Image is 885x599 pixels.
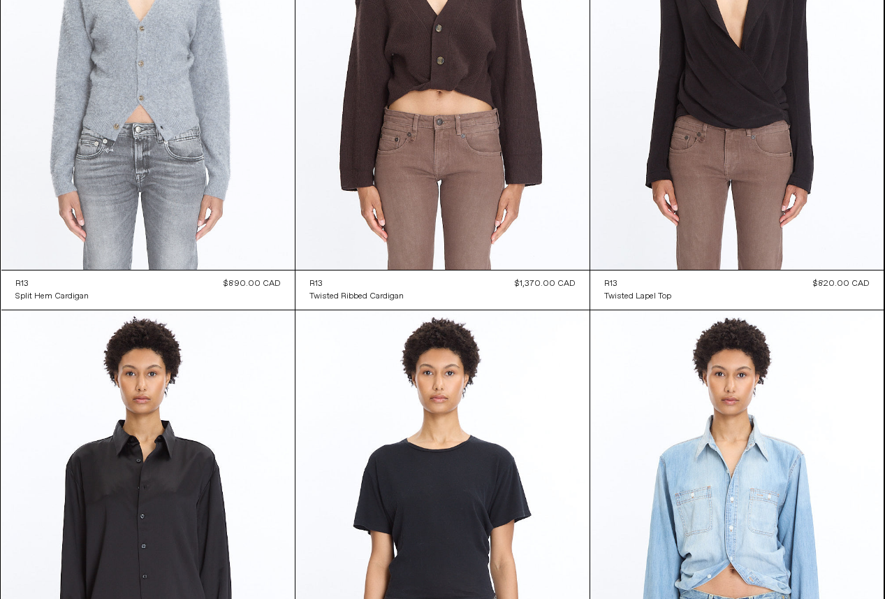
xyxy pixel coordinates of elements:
[604,278,617,290] div: R13
[604,290,671,303] a: Twisted Lapel Top
[515,277,576,290] div: $1,370.00 CAD
[224,277,281,290] div: $890.00 CAD
[309,278,323,290] div: R13
[309,290,404,303] a: Twisted Ribbed Cardigan
[604,291,671,303] div: Twisted Lapel Top
[309,277,404,290] a: R13
[604,277,671,290] a: R13
[813,277,870,290] div: $820.00 CAD
[15,291,89,303] div: Split Hem Cardigan
[15,290,89,303] a: Split Hem Cardigan
[15,278,29,290] div: R13
[15,277,89,290] a: R13
[309,291,404,303] div: Twisted Ribbed Cardigan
